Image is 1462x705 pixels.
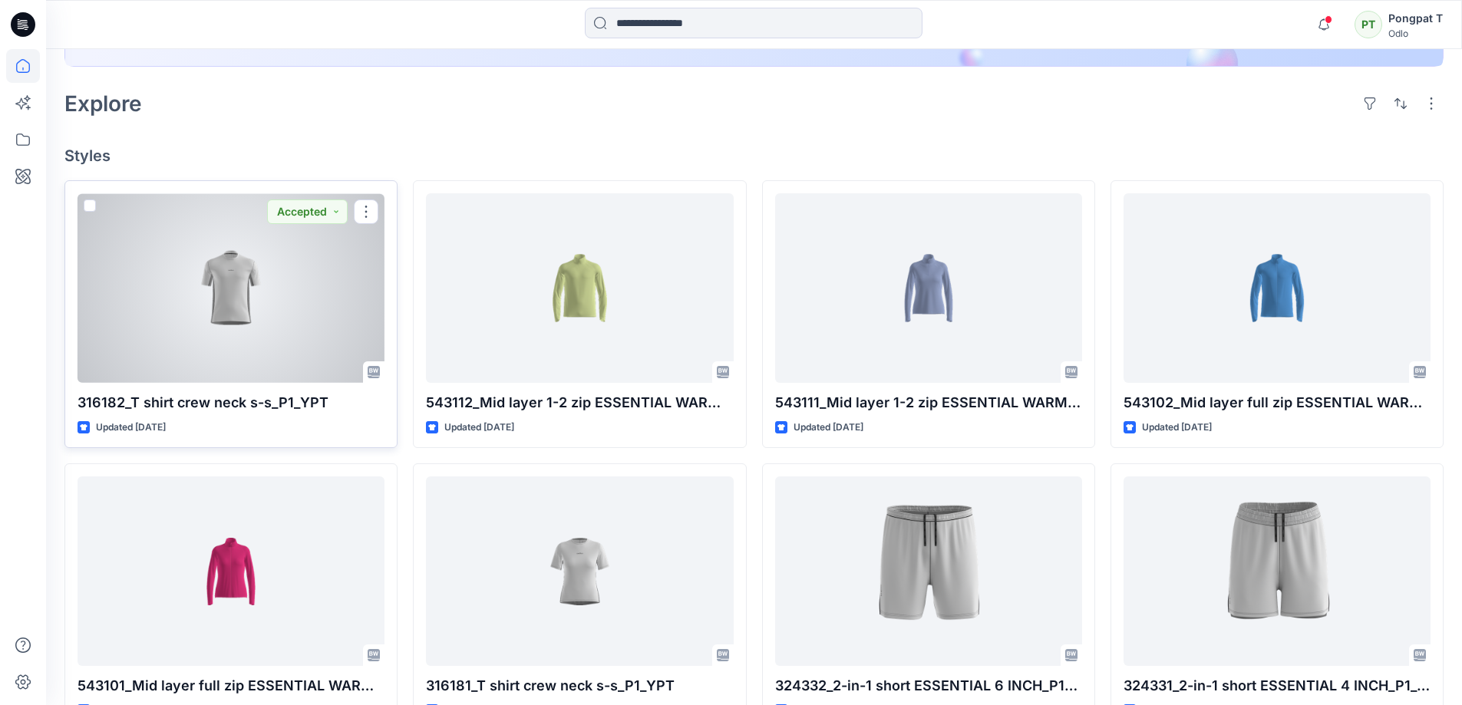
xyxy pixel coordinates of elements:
p: Updated [DATE] [444,420,514,436]
p: Updated [DATE] [96,420,166,436]
p: Updated [DATE] [1142,420,1212,436]
a: 543102_Mid layer full zip ESSENTIAL WARM FULL ZIP_SMS_3D [1124,193,1431,383]
p: 316181_T shirt crew neck s-s_P1_YPT [426,675,733,697]
p: 316182_T shirt crew neck s-s_P1_YPT [78,392,384,413]
p: 543112_Mid layer 1-2 zip ESSENTIAL WARM 1-2 ZIP_SMS_3D [426,392,733,413]
a: 324332_2-in-1 short ESSENTIAL 6 INCH_P1_YPT [775,476,1082,666]
a: 543112_Mid layer 1-2 zip ESSENTIAL WARM 1-2 ZIP_SMS_3D [426,193,733,383]
p: 324331_2-in-1 short ESSENTIAL 4 INCH_P1_YPT [1124,675,1431,697]
div: Pongpat T [1388,9,1443,28]
p: 324332_2-in-1 short ESSENTIAL 6 INCH_P1_YPT [775,675,1082,697]
p: Updated [DATE] [794,420,863,436]
h4: Styles [64,147,1444,165]
div: Odlo [1388,28,1443,39]
p: 543101_Mid layer full zip ESSENTIAL WARM FULL ZIP_SMS_3D [78,675,384,697]
a: 316181_T shirt crew neck s-s_P1_YPT [426,476,733,666]
h2: Explore [64,91,142,116]
a: 543111_Mid layer 1-2 zip ESSENTIAL WARM 1-2 ZIP_SMS_3D [775,193,1082,383]
a: 324331_2-in-1 short ESSENTIAL 4 INCH_P1_YPT [1124,476,1431,666]
p: 543111_Mid layer 1-2 zip ESSENTIAL WARM 1-2 ZIP_SMS_3D [775,392,1082,413]
a: 316182_T shirt crew neck s-s_P1_YPT [78,193,384,383]
div: PT [1355,11,1382,38]
p: 543102_Mid layer full zip ESSENTIAL WARM FULL ZIP_SMS_3D [1124,392,1431,413]
a: 543101_Mid layer full zip ESSENTIAL WARM FULL ZIP_SMS_3D [78,476,384,666]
